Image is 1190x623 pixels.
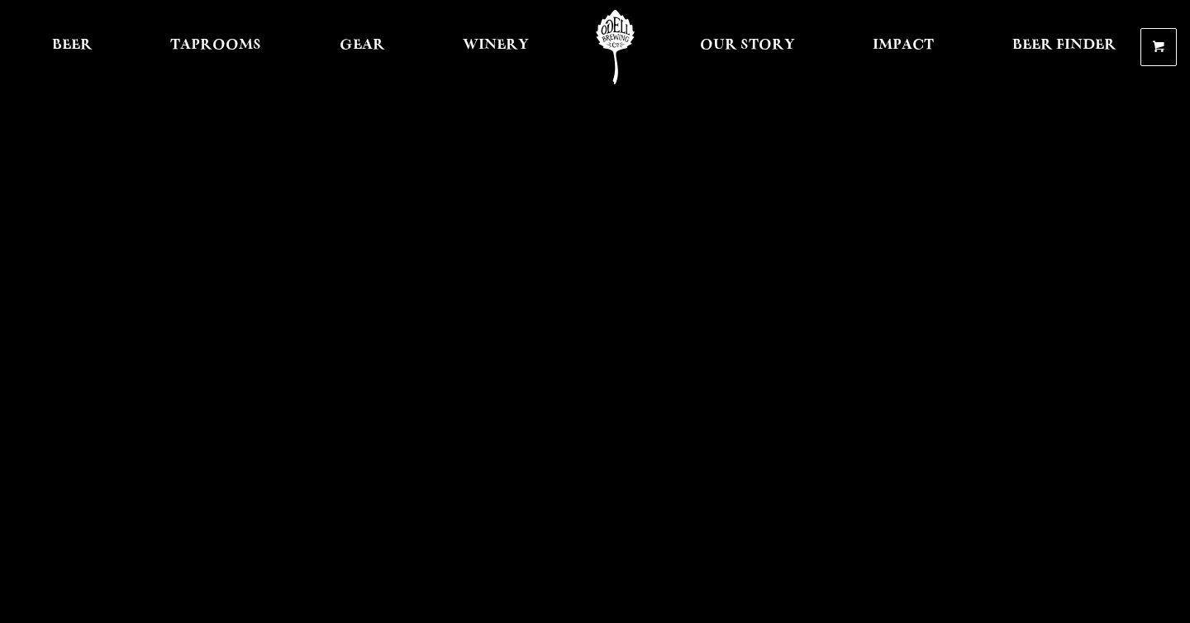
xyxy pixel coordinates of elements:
[52,39,93,52] span: Beer
[873,39,934,52] span: Impact
[700,39,795,52] span: Our Story
[463,39,529,52] span: Winery
[1012,39,1116,52] span: Beer Finder
[159,10,272,84] a: Taprooms
[340,39,385,52] span: Gear
[1002,10,1127,84] a: Beer Finder
[862,10,945,84] a: Impact
[452,10,540,84] a: Winery
[329,10,396,84] a: Gear
[689,10,806,84] a: Our Story
[170,39,261,52] span: Taprooms
[41,10,103,84] a: Beer
[584,10,646,84] a: Odell Home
